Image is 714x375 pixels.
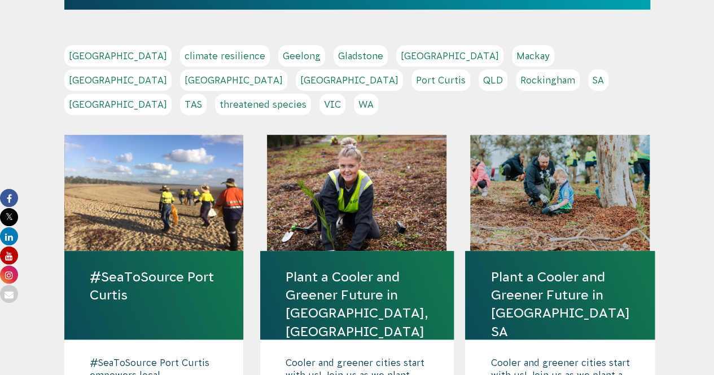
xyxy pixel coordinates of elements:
[286,268,428,341] a: Plant a Cooler and Greener Future in [GEOGRAPHIC_DATA], [GEOGRAPHIC_DATA]
[588,69,608,91] a: SA
[215,94,311,115] a: threatened species
[64,94,172,115] a: [GEOGRAPHIC_DATA]
[334,45,388,67] a: Gladstone
[411,69,470,91] a: Port Curtis
[180,94,207,115] a: TAS
[278,45,325,67] a: Geelong
[180,69,287,91] a: [GEOGRAPHIC_DATA]
[64,69,172,91] a: [GEOGRAPHIC_DATA]
[354,94,378,115] a: WA
[296,69,403,91] a: [GEOGRAPHIC_DATA]
[64,45,172,67] a: [GEOGRAPHIC_DATA]
[396,45,503,67] a: [GEOGRAPHIC_DATA]
[490,268,629,341] a: Plant a Cooler and Greener Future in [GEOGRAPHIC_DATA] SA
[479,69,507,91] a: QLD
[516,69,580,91] a: Rockingham
[512,45,554,67] a: Mackay
[90,268,218,304] a: #SeaToSource Port Curtis
[180,45,270,67] a: climate resilience
[319,94,345,115] a: VIC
